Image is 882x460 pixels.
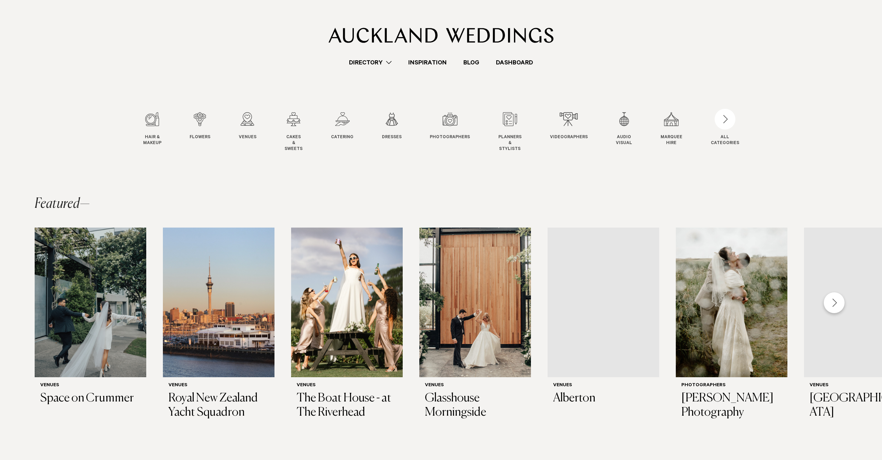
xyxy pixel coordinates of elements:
span: Venues [239,135,256,141]
a: Flowers [190,112,210,141]
h6: Photographers [681,383,782,389]
a: Marquee Hire [661,112,682,147]
a: Photographers [430,112,470,141]
a: Dashboard [488,58,541,67]
h3: Alberton [553,391,654,406]
swiper-slide: 10 / 12 [616,112,646,152]
a: Directory [341,58,400,67]
swiper-slide: 4 / 12 [285,112,316,152]
span: Photographers [430,135,470,141]
span: Marquee Hire [661,135,682,147]
swiper-slide: 8 / 12 [498,112,535,152]
swiper-slide: 6 / 12 [382,112,416,152]
swiper-slide: 2 / 12 [190,112,224,152]
span: Cakes & Sweets [285,135,303,152]
h2: Featured [35,197,90,211]
span: Planners & Stylists [498,135,522,152]
h3: Space on Crummer [40,391,141,406]
swiper-slide: 1 / 12 [143,112,175,152]
img: Auckland Weddings Photographers | Kasia Kolmas Photography [676,228,787,377]
h3: Royal New Zealand Yacht Squadron [168,391,269,420]
a: Dresses [382,112,402,141]
a: Inspiration [400,58,455,67]
h3: The Boat House - at The Riverhead [297,391,397,420]
span: Audio Visual [616,135,632,147]
div: ALL CATEGORIES [711,135,739,147]
a: Planners & Stylists [498,112,522,152]
img: Just married at Glasshouse [419,228,531,377]
h6: Venues [425,383,525,389]
h6: Venues [297,383,397,389]
h3: Glasshouse Morningside [425,391,525,420]
a: Videographers [550,112,588,141]
swiper-slide: 7 / 12 [430,112,484,152]
img: Auckland Weddings Venues | The Boat House - at The Riverhead [291,228,403,377]
h6: Venues [168,383,269,389]
swiper-slide: 5 / 12 [331,112,367,152]
a: Audio Visual [616,112,632,147]
a: Cakes & Sweets [285,112,303,152]
a: Auckland Weddings Venues | The Boat House - at The Riverhead Venues The Boat House - at The River... [291,228,403,425]
a: Fairy lights wedding reception Venues Alberton [548,228,659,411]
a: Just married at Glasshouse Venues Glasshouse Morningside [419,228,531,425]
swiper-slide: 11 / 12 [661,112,696,152]
img: Just married in Ponsonby [35,228,146,377]
a: Catering [331,112,353,141]
a: Auckland Weddings Photographers | Kasia Kolmas Photography Photographers [PERSON_NAME] Photography [676,228,787,425]
img: Auckland Weddings Venues | Royal New Zealand Yacht Squadron [163,228,274,377]
h6: Venues [40,383,141,389]
a: Venues [239,112,256,141]
swiper-slide: 9 / 12 [550,112,602,152]
h6: Venues [553,383,654,389]
a: Blog [455,58,488,67]
span: Flowers [190,135,210,141]
button: ALLCATEGORIES [711,112,739,145]
a: Just married in Ponsonby Venues Space on Crummer [35,228,146,411]
img: Auckland Weddings Logo [329,28,553,43]
a: Auckland Weddings Venues | Royal New Zealand Yacht Squadron Venues Royal New Zealand Yacht Squadron [163,228,274,425]
span: Hair & Makeup [143,135,161,147]
span: Dresses [382,135,402,141]
a: Hair & Makeup [143,112,161,147]
span: Catering [331,135,353,141]
h3: [PERSON_NAME] Photography [681,391,782,420]
swiper-slide: 3 / 12 [239,112,270,152]
span: Videographers [550,135,588,141]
